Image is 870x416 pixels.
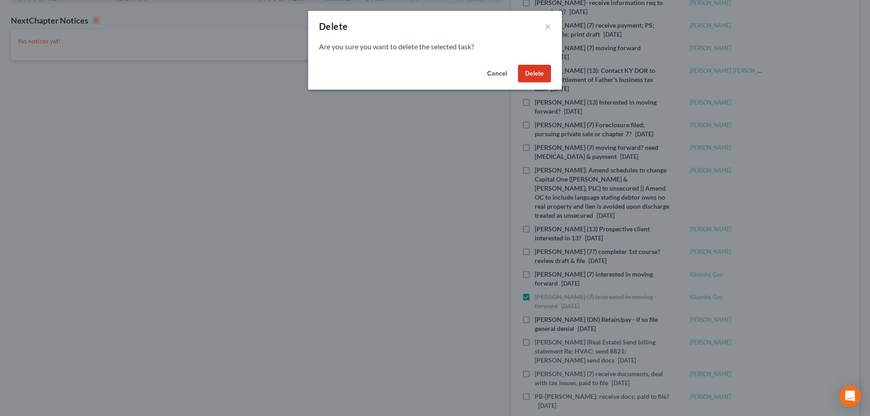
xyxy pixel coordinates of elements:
button: Delete [518,65,551,83]
button: × [545,21,551,32]
div: Open Intercom Messenger [839,385,861,407]
p: Are you sure you want to delete the selected task? [319,42,551,52]
button: Cancel [480,65,514,83]
div: Delete [319,20,348,33]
